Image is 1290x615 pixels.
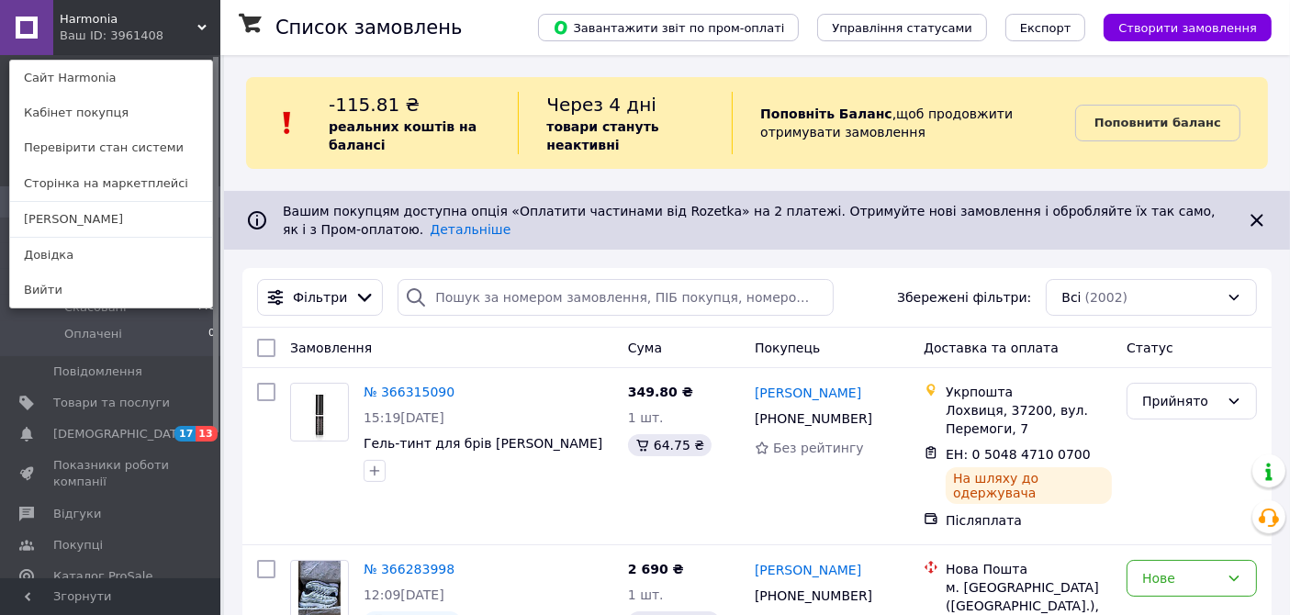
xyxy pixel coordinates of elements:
[946,511,1112,530] div: Післяплата
[1127,341,1173,355] span: Статус
[274,109,301,137] img: :exclamation:
[897,288,1031,307] span: Збережені фільтри:
[174,426,196,442] span: 17
[628,562,684,576] span: 2 690 ₴
[53,568,152,585] span: Каталог ProSale
[329,94,420,116] span: -115.81 ₴
[1061,288,1081,307] span: Всі
[298,384,342,441] img: Фото товару
[10,61,212,95] a: Сайт Harmonia
[1005,14,1086,41] button: Експорт
[60,28,137,44] div: Ваш ID: 3961408
[1085,19,1272,34] a: Створити замовлення
[755,341,820,355] span: Покупець
[275,17,462,39] h1: Список замовлень
[553,19,784,36] span: Завантажити звіт по пром-оплаті
[628,341,662,355] span: Cума
[538,14,799,41] button: Завантажити звіт по пром-оплаті
[628,434,712,456] div: 64.75 ₴
[946,447,1091,462] span: ЕН: 0 5048 4710 0700
[430,222,510,237] a: Детальніше
[817,14,987,41] button: Управління статусами
[546,94,656,116] span: Через 4 дні
[364,562,454,576] a: № 366283998
[1075,105,1240,141] a: Поповнити баланс
[10,95,212,130] a: Кабінет покупця
[10,166,212,201] a: Сторінка на маркетплейсі
[283,204,1216,237] span: Вашим покупцям доступна опція «Оплатити частинами від Rozetka» на 2 платежі. Отримуйте нові замов...
[53,506,101,522] span: Відгуки
[10,130,212,165] a: Перевірити стан системи
[628,587,664,602] span: 1 шт.
[732,92,1075,154] div: , щоб продовжити отримувати замовлення
[290,341,372,355] span: Замовлення
[364,587,444,602] span: 12:09[DATE]
[755,561,861,579] a: [PERSON_NAME]
[1118,21,1257,35] span: Створити замовлення
[946,467,1112,504] div: На шляху до одержувача
[10,238,212,273] a: Довідка
[546,119,658,152] b: товари стануть неактивні
[751,583,876,609] div: [PHONE_NUMBER]
[60,11,197,28] span: Harmonia
[946,560,1112,578] div: Нова Пошта
[364,410,444,425] span: 15:19[DATE]
[53,395,170,411] span: Товари та послуги
[10,202,212,237] a: [PERSON_NAME]
[53,537,103,553] span: Покупці
[53,457,170,490] span: Показники роботи компанії
[398,279,834,316] input: Пошук за номером замовлення, ПІБ покупця, номером телефону, Email, номером накладної
[755,384,861,402] a: [PERSON_NAME]
[364,385,454,399] a: № 366315090
[1085,290,1128,305] span: (2002)
[53,426,189,442] span: [DEMOGRAPHIC_DATA]
[364,436,602,451] a: Гель-тинт для брів [PERSON_NAME]
[208,326,215,342] span: 0
[628,385,693,399] span: 349.80 ₴
[773,441,864,455] span: Без рейтингу
[924,341,1059,355] span: Доставка та оплата
[1142,391,1219,411] div: Прийнято
[329,119,477,152] b: реальних коштів на балансі
[1104,14,1272,41] button: Створити замовлення
[946,401,1112,438] div: Лохвиця, 37200, вул. Перемоги, 7
[53,363,142,380] span: Повідомлення
[10,273,212,307] a: Вийти
[1020,21,1071,35] span: Експорт
[946,383,1112,401] div: Укрпошта
[1142,568,1219,588] div: Нове
[832,21,972,35] span: Управління статусами
[628,410,664,425] span: 1 шт.
[196,426,217,442] span: 13
[293,288,347,307] span: Фільтри
[760,106,892,121] b: Поповніть Баланс
[290,383,349,442] a: Фото товару
[751,406,876,431] div: [PHONE_NUMBER]
[64,326,122,342] span: Оплачені
[1094,116,1221,129] b: Поповнити баланс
